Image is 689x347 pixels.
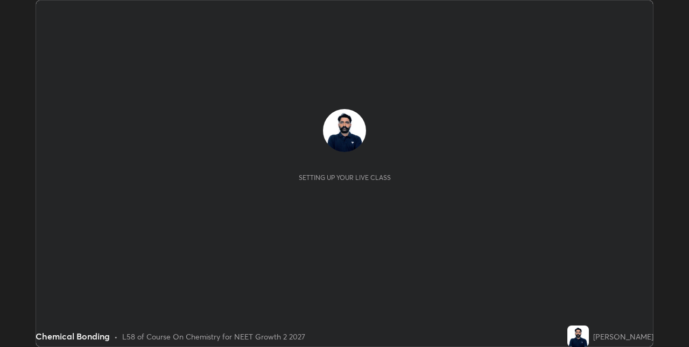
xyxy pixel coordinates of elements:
img: 5014c1035c4d4e8d88cec611ee278880.jpg [567,326,589,347]
div: L58 of Course On Chemistry for NEET Growth 2 2027 [122,331,305,342]
div: • [114,331,118,342]
div: [PERSON_NAME] [593,331,653,342]
img: 5014c1035c4d4e8d88cec611ee278880.jpg [323,109,366,152]
div: Chemical Bonding [36,330,110,343]
div: Setting up your live class [299,173,391,182]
